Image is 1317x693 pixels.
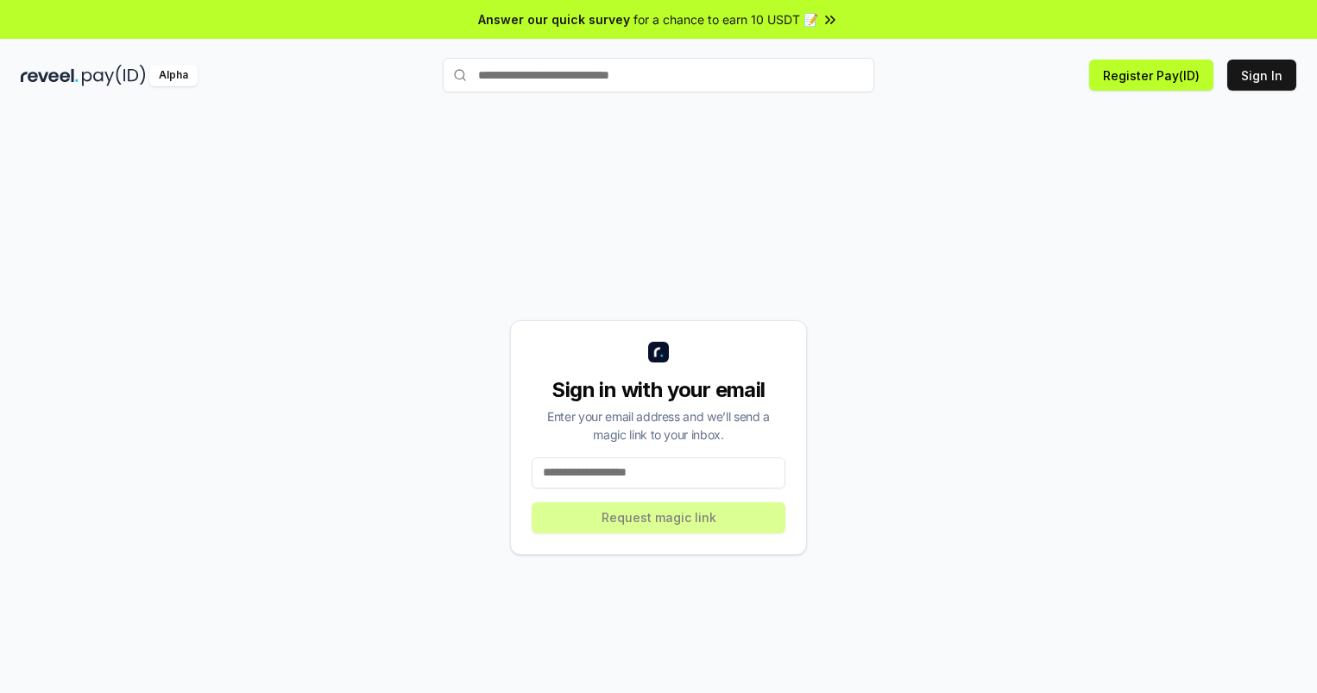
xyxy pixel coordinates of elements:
button: Register Pay(ID) [1089,60,1213,91]
div: Alpha [149,65,198,86]
img: pay_id [82,65,146,86]
span: Answer our quick survey [478,10,630,28]
button: Sign In [1227,60,1296,91]
img: logo_small [648,342,669,362]
img: reveel_dark [21,65,79,86]
span: for a chance to earn 10 USDT 📝 [633,10,818,28]
div: Enter your email address and we’ll send a magic link to your inbox. [532,407,785,444]
div: Sign in with your email [532,376,785,404]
